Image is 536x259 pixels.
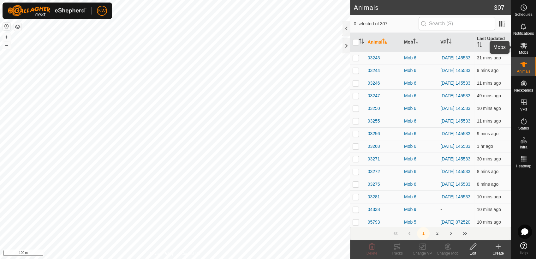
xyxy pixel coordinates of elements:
div: Mob 6 [404,143,435,150]
span: 03281 [368,194,380,200]
span: 19 Aug 2025, 8:25 pm [477,194,501,199]
span: NW [98,8,105,14]
button: Next Page [445,227,457,240]
a: [DATE] 145533 [440,169,470,174]
div: Edit [460,250,485,256]
div: Mob 6 [404,118,435,124]
p-sorticon: Activate to sort [446,39,451,45]
input: Search (S) [419,17,495,30]
th: Last Updated [474,33,511,52]
span: Heatmap [516,164,531,168]
div: Mob 6 [404,130,435,137]
div: Mob 6 [404,80,435,87]
span: 19 Aug 2025, 8:04 pm [477,55,501,60]
button: Reset Map [3,23,10,30]
div: Mob 6 [404,181,435,188]
h2: Animals [354,4,494,11]
a: [DATE] 145533 [440,182,470,187]
div: Mob 6 [404,67,435,74]
app-display-virtual-paddock-transition: - [440,207,442,212]
span: Infra [520,145,527,149]
span: 19 Aug 2025, 8:25 pm [477,118,501,123]
div: Mob 6 [404,156,435,162]
p-sorticon: Activate to sort [382,39,387,45]
button: 2 [431,227,444,240]
span: Notifications [513,32,534,35]
span: 19 Aug 2025, 8:25 pm [477,81,501,86]
th: Animal [365,33,402,52]
a: [DATE] 145533 [440,81,470,86]
span: 19 Aug 2025, 8:25 pm [477,207,501,212]
a: Contact Us [181,251,200,256]
a: [DATE] 145533 [440,68,470,73]
span: 04338 [368,206,380,213]
span: 0 selected of 307 [354,21,419,27]
span: Help [520,251,527,255]
span: 19 Aug 2025, 8:26 pm [477,106,501,111]
span: Animals [517,69,530,73]
span: 03250 [368,105,380,112]
a: [DATE] 145533 [440,131,470,136]
span: 03243 [368,55,380,61]
span: 03247 [368,93,380,99]
th: VP [438,33,474,52]
span: 19 Aug 2025, 7:25 pm [477,144,493,149]
span: 19 Aug 2025, 7:46 pm [477,93,501,98]
span: Mobs [519,51,528,54]
span: 03246 [368,80,380,87]
p-sorticon: Activate to sort [413,39,418,45]
span: 03271 [368,156,380,162]
span: 19 Aug 2025, 8:26 pm [477,131,498,136]
button: + [3,33,10,41]
span: 03256 [368,130,380,137]
div: Change Mob [435,250,460,256]
img: Gallagher Logo [8,5,86,16]
span: 307 [494,3,504,12]
a: [DATE] 145533 [440,106,470,111]
span: Neckbands [514,88,533,92]
div: Tracks [384,250,410,256]
span: Delete [366,251,378,256]
button: – [3,41,10,49]
a: [DATE] 145533 [440,93,470,98]
span: 19 Aug 2025, 8:27 pm [477,182,498,187]
a: [DATE] 145533 [440,194,470,199]
span: Status [518,126,529,130]
p-sorticon: Activate to sort [477,43,482,48]
span: 03272 [368,168,380,175]
div: Create [485,250,511,256]
span: 03275 [368,181,380,188]
span: 03244 [368,67,380,74]
span: 03255 [368,118,380,124]
span: 03268 [368,143,380,150]
button: Map Layers [14,23,21,31]
a: [DATE] 145533 [440,156,470,161]
div: Mob 6 [404,194,435,200]
a: [DATE] 145533 [440,144,470,149]
button: 1 [417,227,430,240]
span: VPs [520,107,527,111]
div: Change VP [410,250,435,256]
span: Schedules [515,13,532,16]
div: Mob 6 [404,168,435,175]
div: Mob 6 [404,55,435,61]
div: Mob 6 [404,105,435,112]
a: Privacy Policy [150,251,174,256]
span: 19 Aug 2025, 8:27 pm [477,169,498,174]
button: Last Page [459,227,471,240]
div: Mob 6 [404,93,435,99]
th: Mob [402,33,438,52]
p-sorticon: Activate to sort [359,39,364,45]
div: Mob 9 [404,206,435,213]
a: [DATE] 145533 [440,118,470,123]
span: 19 Aug 2025, 8:25 pm [477,220,501,225]
span: 19 Aug 2025, 8:06 pm [477,156,501,161]
a: [DATE] 145533 [440,55,470,60]
span: 19 Aug 2025, 8:26 pm [477,68,498,73]
a: Help [511,240,536,257]
div: Mob 5 [404,219,435,226]
a: [DATE] 072520 [440,220,470,225]
span: 05793 [368,219,380,226]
